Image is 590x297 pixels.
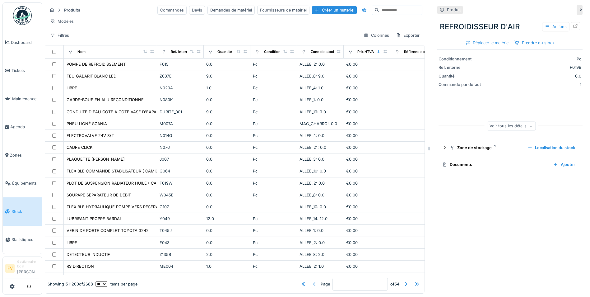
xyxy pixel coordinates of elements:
[3,85,42,113] a: Maintenance
[160,192,201,198] div: W045E
[160,216,201,222] div: Y049
[206,240,248,246] div: 0.0
[488,73,581,79] div: 0.0
[12,237,39,243] span: Statistiques
[95,281,137,287] div: items per page
[67,252,110,257] div: DETECTEUR INDUCTIF
[5,259,39,279] a: FV Gestionnaire local[PERSON_NAME]
[346,216,388,222] div: €0,00
[346,192,388,198] div: €0,00
[253,97,295,103] div: Pc
[206,133,248,139] div: 0.0
[206,97,248,103] div: 0.0
[253,240,295,246] div: Pc
[404,49,445,54] div: Référence constructeur
[206,61,248,67] div: 0.0
[346,85,388,91] div: €0,00
[3,197,42,226] a: Stock
[346,180,388,186] div: €0,00
[439,73,485,79] div: Quantité
[160,109,201,115] div: DURITE_001
[160,180,201,186] div: F019W
[160,156,201,162] div: J007
[488,64,581,70] div: F019B
[440,159,580,170] summary: DocumentsAjouter
[206,192,248,198] div: 0.0
[67,109,169,115] div: CONDUITE D'EAU COTE A COTE VASE D'EXPANSION
[300,264,324,269] span: ALLEE_2: 1.0
[253,216,295,222] div: Pc
[393,31,422,40] div: Exporter
[253,180,295,186] div: Pc
[253,263,295,269] div: Pc
[463,39,512,47] div: Déplacer le matériel
[253,121,295,127] div: Pc
[300,205,326,209] span: ALLEE_10: 0.0
[160,61,201,67] div: F015
[13,6,32,25] img: Badge_color-CXgf-gQk.svg
[189,6,205,15] div: Devis
[346,240,388,246] div: €0,00
[67,228,149,233] div: VERIN DE PORTE COMPLET TOYOTA 3242
[160,240,201,246] div: F043
[67,240,77,246] div: LIBRE
[11,40,39,45] span: Dashboard
[12,180,39,186] span: Équipements
[12,209,39,214] span: Stock
[3,226,42,254] a: Statistiques
[439,56,485,62] div: Conditionnement
[160,263,201,269] div: ME004
[439,82,485,87] div: Commande par défaut
[62,7,83,13] strong: Produits
[346,228,388,233] div: €0,00
[512,39,557,47] div: Prendre du stock
[253,252,295,257] div: Pc
[206,73,248,79] div: 9.0
[12,96,39,102] span: Maintenance
[437,19,583,35] div: REFROIDISSEUR D'AIR
[206,263,248,269] div: 1.0
[253,133,295,139] div: Pc
[10,152,39,158] span: Zones
[312,6,357,14] div: Créer un matériel
[300,169,326,173] span: ALLEE_10: 0.0
[77,49,86,54] div: Nom
[5,264,15,273] li: FV
[17,259,39,277] li: [PERSON_NAME]
[346,168,388,174] div: €0,00
[206,156,248,162] div: 0.0
[264,49,294,54] div: Conditionnement
[488,56,581,62] div: Pc
[160,133,201,139] div: N014G
[67,121,107,127] div: PNEU LIGNÉ SCANIA
[450,145,523,151] div: Zone de stockage
[12,68,39,73] span: Tickets
[17,259,39,269] div: Gestionnaire local
[67,204,165,210] div: FLEXIBLE HYDRAULIQUE POMPE VERS RESERVOIR
[442,162,548,167] div: Documents
[67,168,173,174] div: FLEXIBLE COMMANDE STABILISATEUR ( CAMION 470 )
[300,62,325,67] span: ALLEE_2: 0.0
[47,31,72,40] div: Filtres
[160,73,201,79] div: Z037E
[67,97,144,103] div: GARDE-BOUE EN ALU RECONDITIONNE
[47,17,77,26] div: Modèles
[67,61,126,67] div: POMPE DE REFROIDISSEMENT
[10,124,39,130] span: Agenda
[346,133,388,139] div: €0,00
[3,113,42,141] a: Agenda
[253,61,295,67] div: Pc
[300,181,325,186] span: ALLEE_2: 0.0
[300,240,325,245] span: ALLEE_2: 0.0
[67,180,179,186] div: PLOT DE SUSPENSION RADIATEUR HUILE ( CAMION 480 )
[160,97,201,103] div: N080K
[160,144,201,150] div: N076
[300,110,326,114] span: ALLEE_19: 9.0
[300,216,328,221] span: ALLEE_14: 12.0
[253,168,295,174] div: Pc
[157,6,187,15] div: Commandes
[67,263,94,269] div: RS DIRECTION
[346,121,388,127] div: €0,00
[300,145,326,150] span: ALLEE_21: 0.0
[551,160,578,169] div: Ajouter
